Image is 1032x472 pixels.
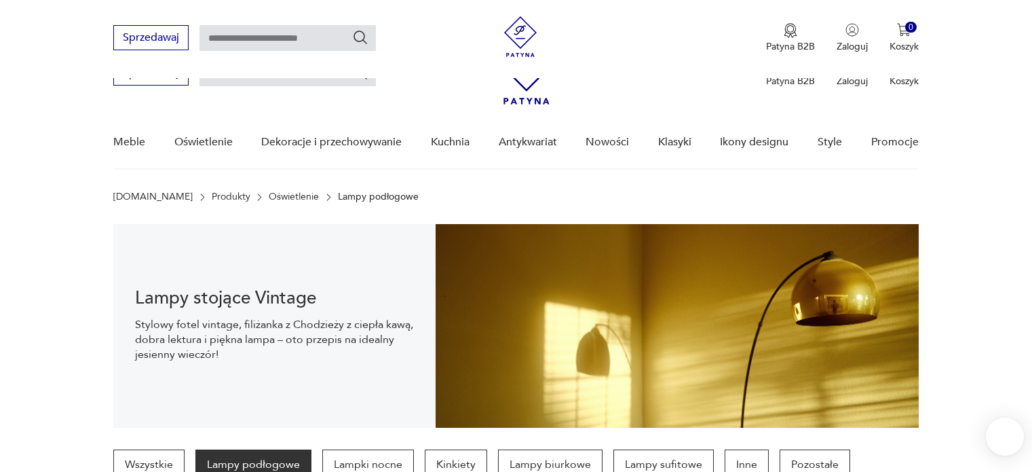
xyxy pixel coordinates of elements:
img: Ikona medalu [784,23,797,38]
a: Style [818,116,842,168]
h1: Lampy stojące Vintage [135,290,414,306]
a: Oświetlenie [174,116,233,168]
a: [DOMAIN_NAME] [113,192,193,202]
button: Zaloguj [837,23,868,53]
p: Lampy podłogowe [338,192,419,202]
a: Sprzedawaj [113,34,189,43]
a: Nowości [586,116,629,168]
p: Koszyk [890,75,919,88]
img: Ikonka użytkownika [845,23,859,37]
button: Szukaj [352,29,368,46]
a: Antykwariat [499,116,557,168]
img: Patyna - sklep z meblami i dekoracjami vintage [500,16,541,57]
p: Zaloguj [837,75,868,88]
a: Ikony designu [720,116,788,168]
a: Ikona medaluPatyna B2B [766,23,815,53]
p: Stylowy fotel vintage, filiżanka z Chodzieży z ciepła kawą, dobra lektura i piękna lampa – oto pr... [135,317,414,362]
button: Patyna B2B [766,23,815,53]
div: 0 [905,22,917,33]
img: 10e6338538aad63f941a4120ddb6aaec.jpg [436,224,919,428]
a: Oświetlenie [269,192,319,202]
button: Sprzedawaj [113,25,189,50]
a: Dekoracje i przechowywanie [261,116,402,168]
p: Koszyk [890,40,919,53]
img: Ikona koszyka [897,23,911,37]
a: Promocje [871,116,919,168]
button: 0Koszyk [890,23,919,53]
a: Klasyki [658,116,691,168]
p: Patyna B2B [766,75,815,88]
p: Zaloguj [837,40,868,53]
a: Sprzedawaj [113,69,189,79]
a: Kuchnia [431,116,470,168]
a: Produkty [212,192,250,202]
a: Meble [113,116,145,168]
iframe: Smartsupp widget button [986,418,1024,456]
p: Patyna B2B [766,40,815,53]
